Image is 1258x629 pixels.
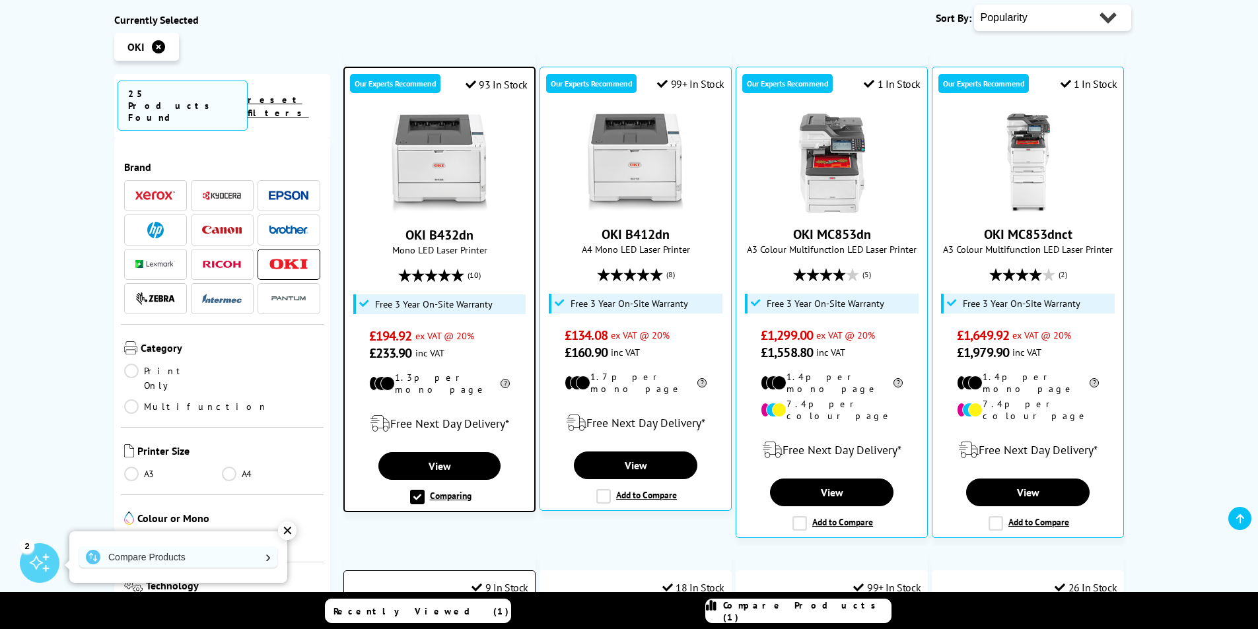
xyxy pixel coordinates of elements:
img: Xerox [135,191,175,201]
a: Xerox [135,187,175,204]
a: OKI B432dn [405,226,473,244]
img: Colour or Mono [124,512,134,525]
div: modal_delivery [351,405,528,442]
a: Kyocera [202,187,242,204]
a: OKI B412dn [586,202,685,215]
label: Comparing [410,490,472,504]
span: Compare Products (1) [723,599,891,623]
div: 2 [20,539,34,553]
span: Technology [146,579,320,597]
a: reset filters [248,94,309,119]
img: Lexmark [135,261,175,269]
span: 25 Products Found [118,81,248,131]
div: Our Experts Recommend [546,74,637,93]
img: OKI B412dn [586,114,685,213]
span: Sort By: [936,11,971,24]
a: Compare Products (1) [705,599,891,623]
img: Kyocera [202,191,242,201]
img: OKI [269,259,308,270]
a: View [966,479,1089,506]
a: Epson [269,187,308,204]
a: A3 [124,467,223,481]
span: ex VAT @ 20% [415,329,474,342]
a: OKI B432dn [390,203,489,216]
span: inc VAT [611,346,640,358]
img: HP [147,222,164,238]
span: Free 3 Year On-Site Warranty [767,298,884,309]
span: Colour or Mono [137,512,321,527]
a: Intermec [202,290,242,307]
img: Brother [269,225,308,234]
img: Printer Size [124,444,134,457]
img: Zebra [135,292,175,306]
li: 7.4p per colour page [957,398,1099,422]
label: Add to Compare [792,516,873,531]
a: Lexmark [135,256,175,273]
span: (2) [1059,262,1067,287]
a: OKI [269,256,308,273]
a: View [574,451,697,479]
div: Our Experts Recommend [742,74,833,93]
div: 18 In Stock [662,581,724,594]
a: OKI MC853dnct [979,202,1078,215]
span: inc VAT [816,346,845,358]
div: Currently Selected [114,13,331,26]
img: OKI B432dn [390,114,489,213]
img: Category [124,341,137,354]
div: modal_delivery [743,432,921,469]
div: 99+ In Stock [853,581,921,594]
a: OKI B412dn [602,226,670,243]
span: £233.90 [369,345,412,362]
span: A4 Mono LED Laser Printer [547,243,724,255]
div: 26 In Stock [1055,581,1117,594]
a: Multifunction [124,399,268,414]
span: ex VAT @ 20% [816,329,875,341]
span: A3 Colour Multifunction LED Laser Printer [939,243,1117,255]
span: inc VAT [415,347,444,359]
div: 93 In Stock [466,78,528,91]
label: Add to Compare [596,489,677,504]
div: 1 In Stock [864,77,921,90]
span: £1,299.00 [761,327,813,344]
span: ex VAT @ 20% [1012,329,1071,341]
img: Epson [269,191,308,201]
a: Compare Products [79,546,277,568]
li: 1.4p per mono page [761,371,903,395]
a: Ricoh [202,256,242,273]
div: ✕ [278,521,297,540]
span: Free 3 Year On-Site Warranty [375,299,493,310]
span: Free 3 Year On-Site Warranty [963,298,1080,309]
span: £194.92 [369,327,412,345]
span: (8) [666,262,675,287]
a: A4 [222,467,320,481]
a: OKI MC853dn [783,202,882,215]
a: OKI MC853dnct [984,226,1072,243]
div: Our Experts Recommend [350,74,440,93]
li: 7.4p per colour page [761,398,903,422]
span: £1,649.92 [957,327,1009,344]
span: Brand [124,160,321,174]
a: View [378,452,501,480]
span: £1,979.90 [957,344,1009,361]
div: modal_delivery [939,432,1117,469]
span: Category [141,341,321,357]
a: OKI MC853dn [793,226,871,243]
img: Pantum [269,291,308,307]
span: £160.90 [565,344,608,361]
span: £1,558.80 [761,344,813,361]
div: 99+ In Stock [657,77,724,90]
img: Technology [124,579,143,594]
div: Our Experts Recommend [938,74,1029,93]
img: OKI MC853dn [783,114,882,213]
span: Printer Size [137,444,321,460]
span: (5) [862,262,871,287]
img: Intermec [202,294,242,304]
span: Recently Viewed (1) [333,605,509,617]
a: HP [135,222,175,238]
span: A3 Colour Multifunction LED Laser Printer [743,243,921,255]
span: £134.08 [565,327,608,344]
div: 9 In Stock [472,581,528,594]
span: Mono LED Laser Printer [351,244,528,256]
img: Canon [202,226,242,234]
